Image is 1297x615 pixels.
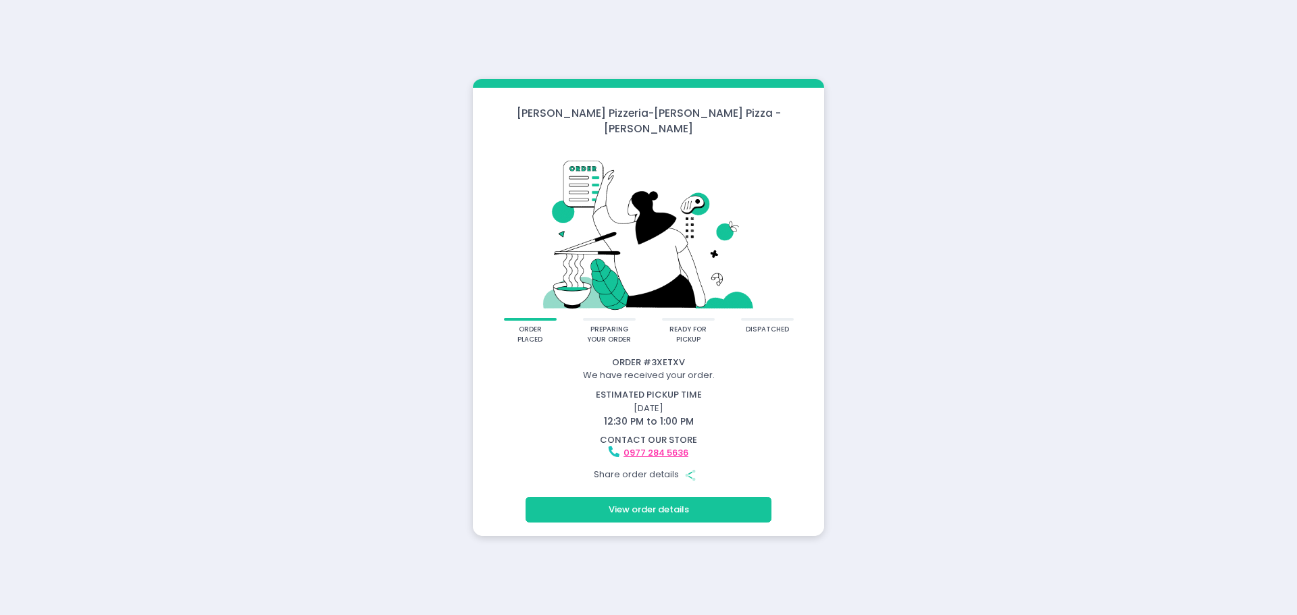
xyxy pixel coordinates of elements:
div: [PERSON_NAME] Pizzeria - [PERSON_NAME] Pizza - [PERSON_NAME] [473,105,824,137]
div: contact our store [475,433,822,447]
img: talkie [490,146,807,318]
div: preparing your order [587,325,631,344]
div: Share order details [475,462,822,487]
span: 12:30 PM to 1:00 PM [604,415,694,428]
div: Order # 3XETXV [475,356,822,369]
button: View order details [526,497,771,523]
div: ready for pickup [666,325,710,344]
div: We have received your order. [475,369,822,382]
div: dispatched [746,325,789,335]
div: estimated pickup time [475,388,822,402]
div: order placed [508,325,552,344]
div: [DATE] [467,388,831,429]
a: 0977 284 5636 [624,446,688,459]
